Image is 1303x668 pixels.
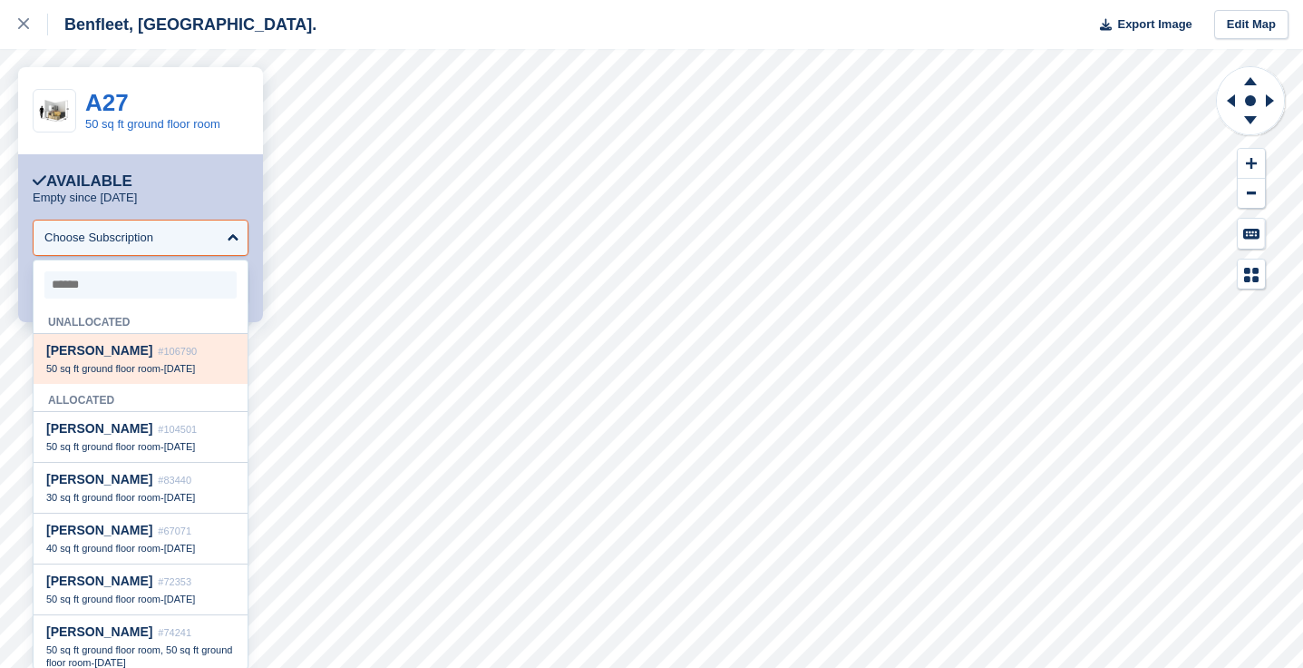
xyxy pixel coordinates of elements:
[46,362,235,375] div: -
[164,594,196,604] span: [DATE]
[46,542,235,555] div: -
[46,491,235,504] div: -
[46,440,235,453] div: -
[34,384,248,412] div: Allocated
[1238,260,1265,290] button: Map Legend
[34,95,75,127] img: 50.jpg
[164,441,196,452] span: [DATE]
[46,363,160,374] span: 50 sq ft ground floor room
[46,593,235,605] div: -
[85,89,129,116] a: A27
[1238,149,1265,179] button: Zoom In
[46,343,152,358] span: [PERSON_NAME]
[1238,179,1265,209] button: Zoom Out
[164,492,196,503] span: [DATE]
[158,627,191,638] span: #74241
[46,644,232,668] span: 50 sq ft ground floor room, 50 sq ft ground floor room
[46,523,152,537] span: [PERSON_NAME]
[1117,15,1191,34] span: Export Image
[46,594,160,604] span: 50 sq ft ground floor room
[158,576,191,587] span: #72353
[164,543,196,554] span: [DATE]
[46,574,152,588] span: [PERSON_NAME]
[46,441,160,452] span: 50 sq ft ground floor room
[158,346,197,357] span: #106790
[33,191,137,205] p: Empty since [DATE]
[46,543,160,554] span: 40 sq ft ground floor room
[158,526,191,536] span: #67071
[158,475,191,486] span: #83440
[1238,219,1265,249] button: Keyboard Shortcuts
[164,363,196,374] span: [DATE]
[46,624,152,639] span: [PERSON_NAME]
[1089,10,1192,40] button: Export Image
[85,117,220,131] a: 50 sq ft ground floor room
[34,306,248,334] div: Unallocated
[46,492,160,503] span: 30 sq ft ground floor room
[1214,10,1288,40] a: Edit Map
[44,229,153,247] div: Choose Subscription
[33,172,132,191] div: Available
[158,424,197,435] span: #104501
[48,14,316,35] div: Benfleet, [GEOGRAPHIC_DATA].
[46,421,152,436] span: [PERSON_NAME]
[94,657,126,668] span: [DATE]
[46,472,152,486] span: [PERSON_NAME]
